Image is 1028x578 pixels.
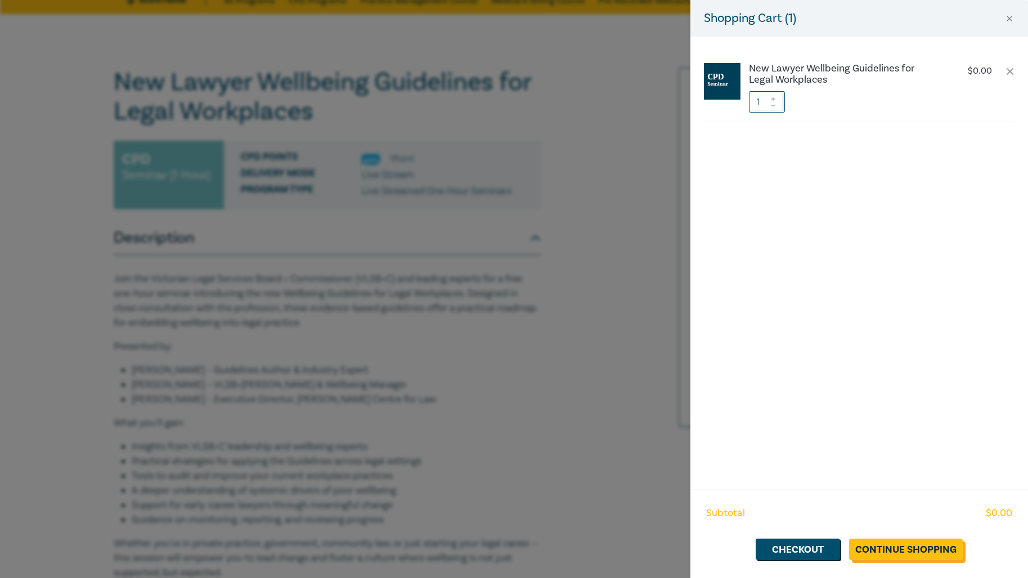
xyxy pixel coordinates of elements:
[968,66,992,77] p: $ 0.00
[749,63,936,86] a: New Lawyer Wellbeing Guidelines for Legal Workplaces
[1004,14,1014,24] button: Close
[749,91,785,113] input: 1
[849,539,963,560] a: Continue Shopping
[704,63,740,100] img: CPD%20Seminar.jpg
[706,506,745,521] span: Subtotal
[756,539,840,560] a: Checkout
[704,9,796,28] h5: Shopping Cart ( 1 )
[986,506,1012,521] span: $ 0.00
